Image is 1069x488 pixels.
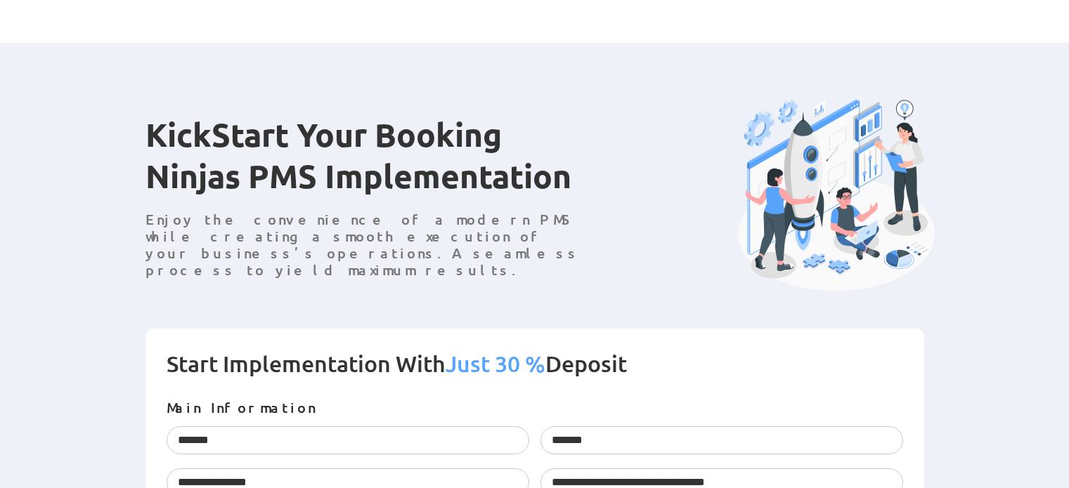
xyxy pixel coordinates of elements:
[167,350,903,399] h2: Start Implementation With Deposit
[167,399,903,416] p: Main Information
[738,99,935,291] img: Booking Ninjas PMS Implementation
[145,211,595,278] p: Enjoy the convenience of a modern PMS while creating a smooth execution of your business’s operat...
[145,114,595,211] h1: KickStart Your Booking Ninjas PMS Implementation
[446,350,545,377] span: Just 30 %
